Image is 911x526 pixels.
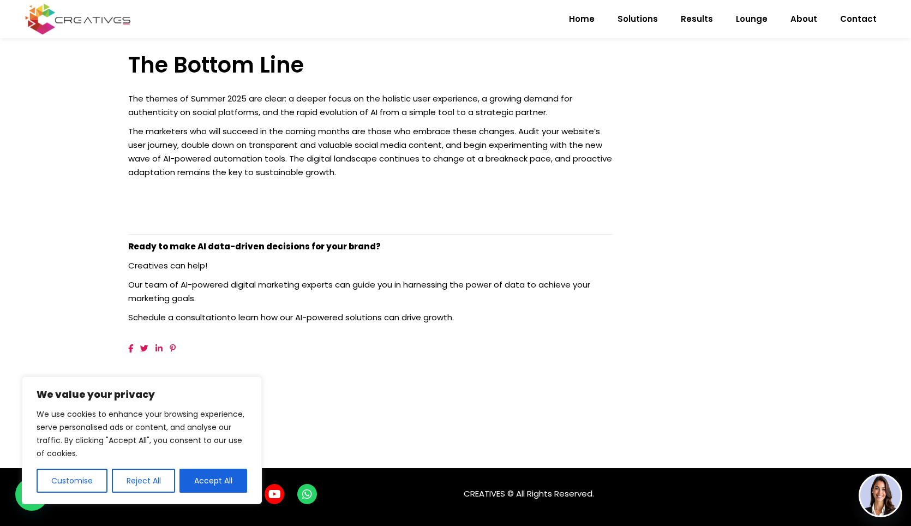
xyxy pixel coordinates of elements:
[128,52,613,78] h3: The Bottom Line
[128,124,613,179] p: The marketers who will succeed in the coming months are those who embrace these changes. Audit yo...
[569,5,595,33] span: Home
[37,408,247,460] p: We use cookies to enhance your browsing experience, serve personalised ads or content, and analys...
[128,312,227,323] a: Schedule a consultation
[736,5,768,33] span: Lounge
[681,5,713,33] span: Results
[669,5,724,33] a: Results
[724,5,779,33] a: Lounge
[790,5,817,33] span: About
[128,310,613,324] p: to learn how our AI-powered solutions can drive growth.
[265,484,284,504] a: link
[128,241,381,252] strong: Ready to make AI data-driven decisions for your brand?
[128,278,613,305] p: Our team of AI-powered digital marketing experts can guide you in harnessing the power of data to...
[829,5,888,33] a: Contact
[112,469,176,493] button: Reject All
[558,5,606,33] a: Home
[606,5,669,33] a: Solutions
[128,259,613,272] p: Creatives can help!
[155,343,163,354] a: link
[297,484,317,504] a: link
[179,469,247,493] button: Accept All
[170,343,176,354] a: link
[140,343,148,354] a: link
[22,376,262,504] div: We value your privacy
[860,475,901,516] img: agent
[840,5,877,33] span: Contact
[464,479,783,500] p: CREATIVES © All Rights Reserved.
[128,92,613,119] p: The themes of Summer 2025 are clear: a deeper focus on the holistic user experience, a growing de...
[128,343,133,354] a: link
[37,469,107,493] button: Customise
[618,5,658,33] span: Solutions
[779,5,829,33] a: About
[37,388,247,401] p: We value your privacy
[23,2,133,36] img: Creatives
